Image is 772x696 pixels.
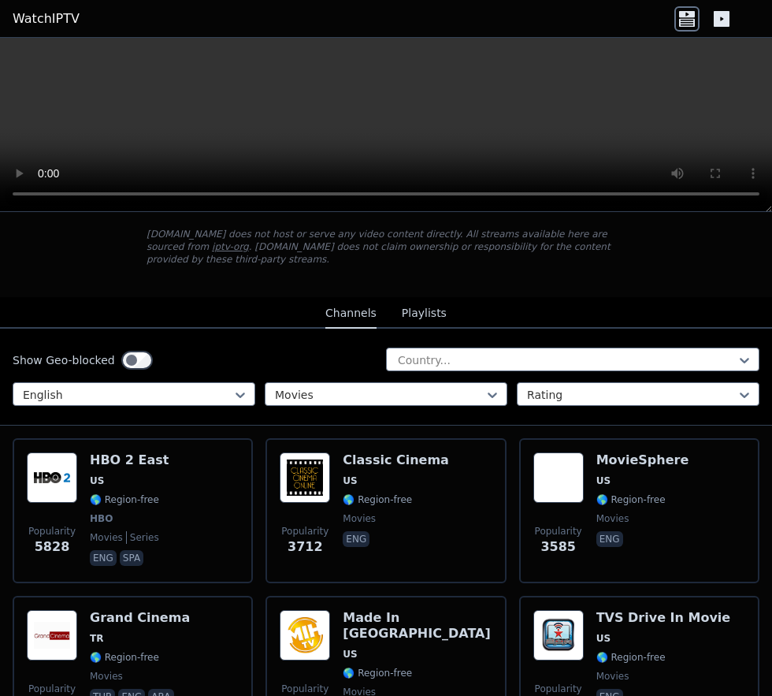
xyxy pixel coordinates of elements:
p: [DOMAIN_NAME] does not host or serve any video content directly. All streams available here are s... [147,228,625,266]
span: movies [596,670,629,683]
h6: Classic Cinema [343,452,449,468]
img: Grand Cinema [27,610,77,661]
button: Playlists [402,299,447,329]
span: 3585 [540,538,576,556]
p: eng [343,531,369,547]
label: Show Geo-blocked [13,352,115,368]
span: 🌎 Region-free [343,667,412,679]
img: MovieSphere [533,452,584,503]
span: Popularity [281,525,328,538]
h6: Made In [GEOGRAPHIC_DATA] [343,610,492,642]
span: HBO [90,512,113,525]
span: 🌎 Region-free [90,493,159,506]
span: 🌎 Region-free [596,651,666,664]
span: series [126,531,159,544]
img: TVS Drive In Movie [533,610,584,661]
img: Classic Cinema [280,452,330,503]
span: Popularity [535,683,582,695]
a: WatchIPTV [13,9,80,28]
span: 🌎 Region-free [343,493,412,506]
span: 🌎 Region-free [90,651,159,664]
span: 5828 [35,538,70,556]
span: Popularity [28,683,76,695]
span: Popularity [535,525,582,538]
span: Popularity [281,683,328,695]
span: 🌎 Region-free [596,493,666,506]
span: US [343,648,357,661]
h6: Grand Cinema [90,610,190,626]
p: spa [120,550,143,566]
span: movies [90,531,123,544]
span: US [596,632,611,645]
img: Made In Hollywood [280,610,330,661]
p: eng [90,550,117,566]
span: movies [596,512,629,525]
span: US [596,475,611,487]
span: 3712 [288,538,323,556]
span: movies [90,670,123,683]
h6: MovieSphere [596,452,689,468]
span: movies [343,512,376,525]
h6: TVS Drive In Movie [596,610,731,626]
img: HBO 2 East [27,452,77,503]
p: eng [596,531,623,547]
span: TR [90,632,103,645]
span: US [343,475,357,487]
span: Popularity [28,525,76,538]
a: iptv-org [212,241,249,252]
h6: HBO 2 East [90,452,169,468]
button: Channels [325,299,377,329]
span: US [90,475,104,487]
